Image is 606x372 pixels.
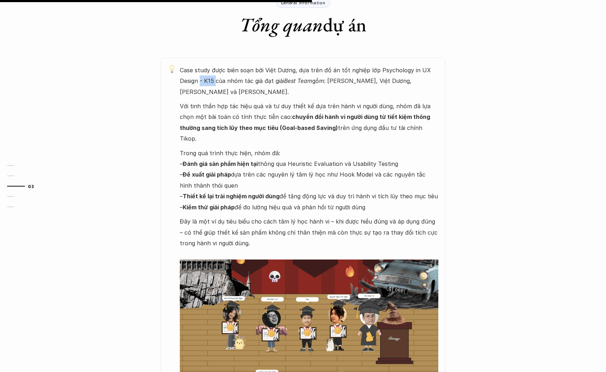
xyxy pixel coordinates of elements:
strong: Đề xuất giải pháp [183,171,231,178]
strong: Kiểm thử giải pháp [183,204,235,211]
strong: chuyển đổi hành vi người dùng từ tiết kiệm thông thường sang tích lũy theo mục tiêu (Goal-based S... [180,113,432,131]
p: Đây là một ví dụ tiêu biểu cho cách tâm lý học hành vi – khi được hiểu đúng và áp dụng đúng – có ... [180,216,438,260]
em: Tổng quan [240,12,323,37]
strong: Thiết kế lại trải nghiệm người dùng [183,193,280,200]
p: Với tinh thần hợp tác hiệu quả và tư duy thiết kế dựa trên hành vi người dùng, nhóm đã lựa chọn m... [180,101,438,144]
strong: 03 [28,183,34,188]
a: 03 [7,182,41,190]
p: Trong quá trình thực hiện, nhóm đã: – thông qua Heuristic Evaluation và Usability Testing – dựa t... [180,148,438,213]
p: Case study được biên soạn bởi Việt Dương, dựa trên đồ án tốt nghiệp lớp Psychology in UX Design -... [180,65,438,97]
em: Best Team [284,77,312,84]
strong: Đánh giá sản phẩm hiện tại [183,160,258,167]
h1: dự án [240,13,366,36]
